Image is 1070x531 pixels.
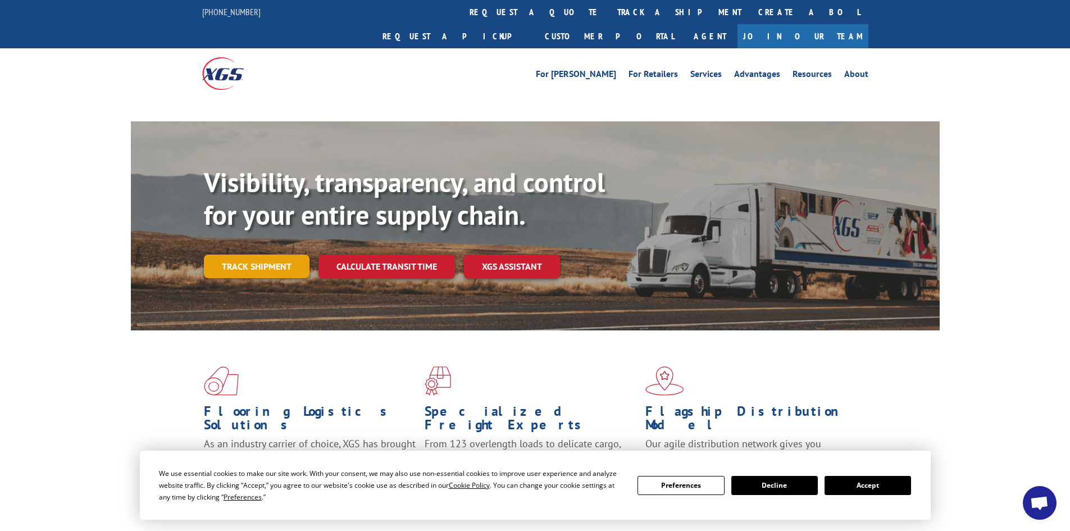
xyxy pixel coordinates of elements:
[425,437,637,487] p: From 123 overlength loads to delicate cargo, our experienced staff knows the best way to move you...
[204,405,416,437] h1: Flooring Logistics Solutions
[690,70,722,82] a: Services
[449,480,490,490] span: Cookie Policy
[629,70,678,82] a: For Retailers
[844,70,868,82] a: About
[638,476,724,495] button: Preferences
[318,255,455,279] a: Calculate transit time
[1023,486,1057,520] a: Open chat
[793,70,832,82] a: Resources
[645,366,684,396] img: xgs-icon-flagship-distribution-model-red
[204,255,309,278] a: Track shipment
[645,437,852,464] span: Our agile distribution network gives you nationwide inventory management on demand.
[202,6,261,17] a: [PHONE_NUMBER]
[536,24,682,48] a: Customer Portal
[645,405,858,437] h1: Flagship Distribution Model
[204,366,239,396] img: xgs-icon-total-supply-chain-intelligence-red
[425,366,451,396] img: xgs-icon-focused-on-flooring-red
[734,70,780,82] a: Advantages
[425,405,637,437] h1: Specialized Freight Experts
[374,24,536,48] a: Request a pickup
[204,165,605,232] b: Visibility, transparency, and control for your entire supply chain.
[682,24,737,48] a: Agent
[536,70,616,82] a: For [PERSON_NAME]
[224,492,262,502] span: Preferences
[825,476,911,495] button: Accept
[737,24,868,48] a: Join Our Team
[464,255,560,279] a: XGS ASSISTANT
[204,437,416,477] span: As an industry carrier of choice, XGS has brought innovation and dedication to flooring logistics...
[159,468,624,503] div: We use essential cookies to make our site work. With your consent, we may also use non-essential ...
[731,476,818,495] button: Decline
[140,451,931,520] div: Cookie Consent Prompt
